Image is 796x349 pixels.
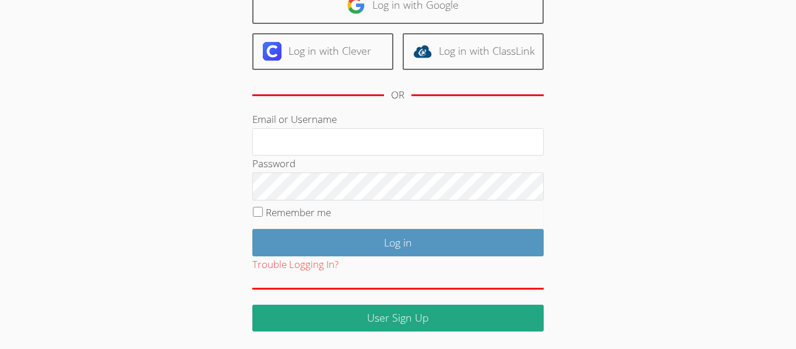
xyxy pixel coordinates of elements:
label: Email or Username [252,112,337,126]
img: clever-logo-6eab21bc6e7a338710f1a6ff85c0baf02591cd810cc4098c63d3a4b26e2feb20.svg [263,42,281,61]
img: classlink-logo-d6bb404cc1216ec64c9a2012d9dc4662098be43eaf13dc465df04b49fa7ab582.svg [413,42,432,61]
label: Remember me [266,206,331,219]
button: Trouble Logging In? [252,256,339,273]
a: Log in with Clever [252,33,393,70]
a: Log in with ClassLink [403,33,544,70]
a: User Sign Up [252,305,544,332]
div: OR [391,87,404,104]
input: Log in [252,229,544,256]
label: Password [252,157,295,170]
